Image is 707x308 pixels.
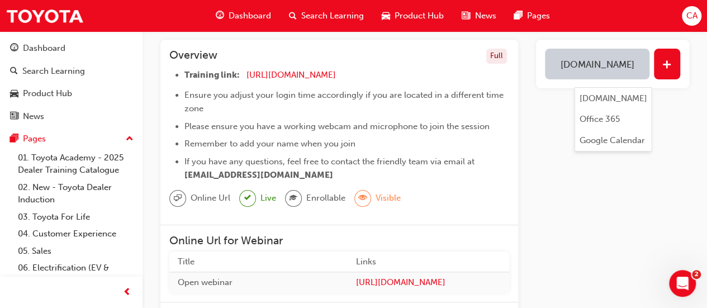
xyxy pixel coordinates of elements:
[290,191,297,206] span: graduationCap-icon
[178,277,232,287] span: Open webinar
[23,110,44,123] div: News
[4,129,138,149] button: Pages
[4,83,138,104] a: Product Hub
[580,113,620,126] div: Office 365
[13,243,138,260] a: 05. Sales
[123,286,131,300] span: prev-icon
[260,192,276,205] span: Live
[348,252,509,272] th: Links
[184,121,490,131] span: Please ensure you have a working webcam and microphone to join the session
[575,109,651,130] button: Office 365
[356,276,501,289] a: [URL][DOMAIN_NAME]
[382,9,390,23] span: car-icon
[505,4,558,27] a: pages-iconPages
[184,70,240,80] span: Training link:
[216,9,224,23] span: guage-icon
[462,9,470,23] span: news-icon
[486,49,507,64] div: Full
[575,130,651,151] button: Google Calendar
[191,192,230,205] span: Online Url
[184,139,355,149] span: Remember to add your name when you join
[126,132,134,146] span: up-icon
[13,179,138,209] a: 02. New - Toyota Dealer Induction
[682,6,701,26] button: CA
[301,10,364,22] span: Search Learning
[184,157,475,167] span: If you have any questions, feel free to contact the friendly team via email at
[13,209,138,226] a: 03. Toyota For Life
[280,4,373,27] a: search-iconSearch Learning
[10,44,18,54] span: guage-icon
[662,60,672,71] span: plus-icon
[4,36,138,129] button: DashboardSearch LearningProduct HubNews
[184,170,333,180] span: [EMAIL_ADDRESS][DOMAIN_NAME]
[580,92,647,105] div: [DOMAIN_NAME]
[169,252,348,272] th: Title
[669,270,696,297] iframe: Intercom live chat
[395,10,444,22] span: Product Hub
[475,10,496,22] span: News
[169,49,217,64] h3: Overview
[23,132,46,145] div: Pages
[23,42,65,55] div: Dashboard
[526,10,549,22] span: Pages
[13,225,138,243] a: 04. Customer Experience
[4,38,138,59] a: Dashboard
[4,61,138,82] a: Search Learning
[10,89,18,99] span: car-icon
[10,67,18,77] span: search-icon
[545,49,649,79] button: [DOMAIN_NAME]
[184,90,506,113] span: Ensure you adjust your login time accordingly if you are located in a different time zone
[289,9,297,23] span: search-icon
[23,87,72,100] div: Product Hub
[10,134,18,144] span: pages-icon
[13,149,138,179] a: 01. Toyota Academy - 2025 Dealer Training Catalogue
[373,4,453,27] a: car-iconProduct Hub
[174,191,182,206] span: sessionType_ONLINE_URL-icon
[686,10,697,22] span: CA
[514,9,522,23] span: pages-icon
[244,191,251,205] span: tick-icon
[453,4,505,27] a: news-iconNews
[654,49,680,79] button: plus-icon
[13,259,138,289] a: 06. Electrification (EV & Hybrid)
[4,106,138,127] a: News
[359,191,367,206] span: eye-icon
[580,134,645,147] div: Google Calendar
[169,234,509,247] h3: Online Url for Webinar
[692,270,701,279] span: 2
[229,10,271,22] span: Dashboard
[22,65,85,78] div: Search Learning
[246,70,336,80] a: [URL][DOMAIN_NAME]
[6,3,84,29] img: Trak
[207,4,280,27] a: guage-iconDashboard
[575,88,651,109] button: [DOMAIN_NAME]
[10,112,18,122] span: news-icon
[376,192,401,205] span: Visible
[306,192,345,205] span: Enrollable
